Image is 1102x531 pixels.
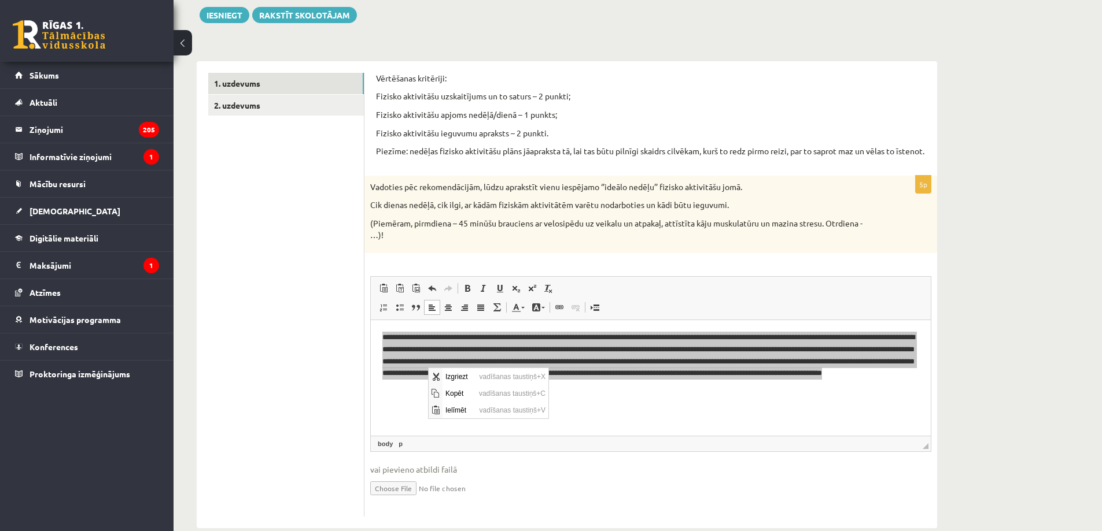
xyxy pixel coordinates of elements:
[30,369,130,379] span: Proktoringa izmēģinājums
[30,116,159,143] legend: Ziņojumi
[15,252,159,279] a: Maksājumi1
[528,300,548,315] a: Fona krāsa
[15,62,159,88] a: Sākums
[30,314,121,325] span: Motivācijas programma
[396,439,405,449] a: p elements
[15,89,159,116] a: Aktuāli
[508,300,528,315] a: Teksta krāsa
[208,95,364,116] a: 2. uzdevums
[15,306,159,333] a: Motivācijas programma
[376,91,926,102] p: Fizisko aktivitāšu uzskaitījums un to saturs – 2 punkti;
[30,287,61,298] span: Atzīmes
[370,181,874,193] p: Vadoties pēc rekomendācijām, lūdzu aprakstīt vienu iespējamo ‘’ideālo nedēļu’’ fizisko aktivitāšu...
[923,443,928,449] span: Mērogot
[492,281,508,296] a: Pasvītrojums (vadīšanas taustiņš+U)
[30,143,159,170] legend: Informatīvie ziņojumi
[48,34,120,50] span: vadīšanas taustiņš+V
[524,281,540,296] a: Augšraksts
[15,143,159,170] a: Informatīvie ziņojumi1
[375,439,395,449] a: body elements
[440,281,456,296] a: Atkārtot (vadīšanas taustiņš+Y)
[392,300,408,315] a: Ievietot/noņemt sarakstu ar aizzīmēm
[424,300,440,315] a: Izlīdzināt pa kreisi
[456,300,473,315] a: Izlīdzināt pa labi
[375,300,392,315] a: Ievietot/noņemt numurētu sarakstu
[13,20,105,49] a: Rīgas 1. Tālmācības vidusskola
[208,73,364,94] a: 1. uzdevums
[473,300,489,315] a: Izlīdzināt malas
[370,199,874,211] p: Cik dienas nedēļā, cik ilgi, ar kādām fiziskām aktivitātēm varētu nodarboties un kādi būtu ieguvumi.
[15,361,159,387] a: Proktoringa izmēģinājums
[370,218,874,240] p: (Piemēram, pirmdiena – 45 minūšu brauciens ar velosipēdu uz veikalu un atpakaļ, attīstīta kāju mu...
[143,149,159,165] i: 1
[30,206,120,216] span: [DEMOGRAPHIC_DATA]
[376,146,926,157] p: Piezīme: nedēļas fizisko aktivitāšu plāns jāapraksta tā, lai tas būtu pilnīgi skaidrs cilvēkam, k...
[551,300,567,315] a: Saite (vadīšanas taustiņš+K)
[14,17,47,34] span: Kopēt
[200,7,249,23] button: Iesniegt
[408,300,424,315] a: Bloka citāts
[424,281,440,296] a: Atcelt (vadīšanas taustiņš+Z)
[15,279,159,306] a: Atzīmes
[15,170,159,197] a: Mācību resursi
[392,281,408,296] a: Ievietot kā vienkāršu tekstu (vadīšanas taustiņš+pārslēgšanas taustiņš+V)
[139,122,159,138] i: 205
[476,281,492,296] a: Slīpraksts (vadīšanas taustiņš+I)
[15,198,159,224] a: [DEMOGRAPHIC_DATA]
[370,463,931,476] span: vai pievieno atbildi failā
[30,341,78,352] span: Konferences
[30,70,59,80] span: Sākums
[376,128,926,139] p: Fizisko aktivitāšu ieguvumu apraksts – 2 punkti.
[376,73,926,84] p: Vērtēšanas kritēriji:
[47,17,120,34] span: vadīšanas taustiņš+C
[15,116,159,143] a: Ziņojumi205
[540,281,556,296] a: Noņemt stilus
[915,175,931,194] p: 5p
[375,281,392,296] a: Ielīmēt (vadīšanas taustiņš+V)
[587,300,603,315] a: Ievietot lapas pārtraukumu drukai
[371,320,931,436] iframe: Bagātinātā teksta redaktors, wiswyg-editor-user-answer-47024772972440
[143,258,159,273] i: 1
[30,233,98,243] span: Digitālie materiāli
[567,300,584,315] a: Atsaistīt
[252,7,357,23] a: Rakstīt skolotājam
[14,34,48,50] span: Ielīmēt
[30,97,57,107] span: Aktuāli
[508,281,524,296] a: Apakšraksts
[440,300,456,315] a: Centrēti
[489,300,505,315] a: Math
[30,252,159,279] legend: Maksājumi
[408,281,424,296] a: Ievietot no Worda
[459,281,476,296] a: Treknraksts (vadīšanas taustiņš+B)
[15,333,159,360] a: Konferences
[15,225,159,251] a: Digitālie materiāli
[30,179,86,189] span: Mācību resursi
[376,109,926,121] p: Fizisko aktivitāšu apjoms nedēļā/dienā – 1 punkts;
